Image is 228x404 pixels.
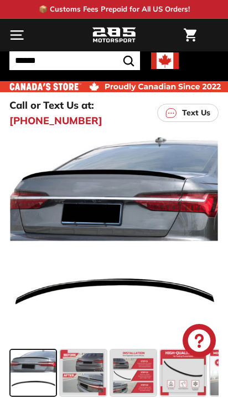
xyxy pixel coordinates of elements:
p: Text Us [182,107,210,119]
input: Search [9,51,140,70]
p: 📦 Customs Fees Prepaid for All US Orders! [39,4,190,15]
a: Text Us [157,104,219,122]
a: Cart [178,19,202,51]
img: Logo_285_Motorsport_areodynamics_components [92,26,136,45]
a: [PHONE_NUMBER] [9,113,102,128]
p: Call or Text Us at: [9,98,94,113]
inbox-online-store-chat: Shopify online store chat [179,324,219,360]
